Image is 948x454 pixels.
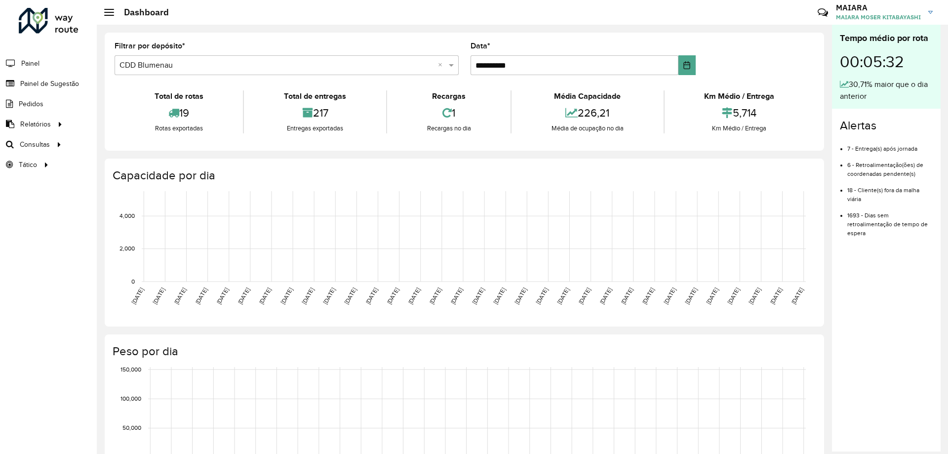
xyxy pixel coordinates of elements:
text: [DATE] [301,287,315,305]
text: [DATE] [152,287,166,305]
text: [DATE] [130,287,145,305]
div: Média Capacidade [514,90,661,102]
h3: MAIARA [836,3,921,12]
span: Consultas [20,139,50,150]
text: [DATE] [173,287,187,305]
li: 1693 - Dias sem retroalimentação de tempo de espera [847,204,933,238]
button: Choose Date [678,55,696,75]
text: [DATE] [577,287,592,305]
div: Média de ocupação no dia [514,124,661,133]
h4: Alertas [840,119,933,133]
text: [DATE] [663,287,677,305]
div: 217 [246,102,383,124]
div: Recargas [390,90,508,102]
span: MAIARA MOSER KITABAYASHI [836,13,921,22]
text: 50,000 [122,425,141,431]
text: [DATE] [322,287,336,305]
text: [DATE] [215,287,230,305]
text: [DATE] [620,287,634,305]
a: Contato Rápido [812,2,833,23]
text: [DATE] [748,287,762,305]
text: [DATE] [726,287,741,305]
div: Rotas exportadas [117,124,240,133]
div: Km Médio / Entrega [667,124,812,133]
label: Filtrar por depósito [115,40,185,52]
div: 19 [117,102,240,124]
li: 7 - Entrega(s) após jornada [847,137,933,153]
text: [DATE] [513,287,528,305]
span: Relatórios [20,119,51,129]
div: Km Médio / Entrega [667,90,812,102]
text: [DATE] [769,287,783,305]
text: [DATE] [279,287,294,305]
text: [DATE] [194,287,208,305]
text: [DATE] [428,287,442,305]
div: 30,71% maior que o dia anterior [840,79,933,102]
text: [DATE] [449,287,464,305]
text: [DATE] [343,287,357,305]
h4: Peso por dia [113,344,814,359]
text: [DATE] [364,287,379,305]
text: [DATE] [471,287,485,305]
text: 4,000 [119,212,135,219]
div: 5,714 [667,102,812,124]
div: Recargas no dia [390,124,508,133]
span: Clear all [438,59,446,71]
text: 0 [131,278,135,285]
text: [DATE] [684,287,698,305]
text: 100,000 [120,395,141,402]
text: [DATE] [407,287,421,305]
div: 1 [390,102,508,124]
h4: Capacidade por dia [113,168,814,183]
text: [DATE] [535,287,549,305]
text: [DATE] [492,287,507,305]
text: [DATE] [237,287,251,305]
text: [DATE] [790,287,804,305]
text: [DATE] [705,287,719,305]
span: Pedidos [19,99,43,109]
li: 6 - Retroalimentação(ões) de coordenadas pendente(s) [847,153,933,178]
text: 150,000 [120,366,141,372]
div: 226,21 [514,102,661,124]
label: Data [471,40,490,52]
span: Painel [21,58,39,69]
h2: Dashboard [114,7,169,18]
text: [DATE] [556,287,570,305]
div: Entregas exportadas [246,124,383,133]
span: Painel de Sugestão [20,79,79,89]
div: Total de entregas [246,90,383,102]
text: [DATE] [598,287,613,305]
li: 18 - Cliente(s) fora da malha viária [847,178,933,204]
span: Tático [19,160,37,170]
text: [DATE] [386,287,400,305]
div: 00:05:32 [840,45,933,79]
text: 2,000 [119,246,135,252]
div: Total de rotas [117,90,240,102]
text: [DATE] [641,287,655,305]
text: [DATE] [258,287,272,305]
div: Tempo médio por rota [840,32,933,45]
